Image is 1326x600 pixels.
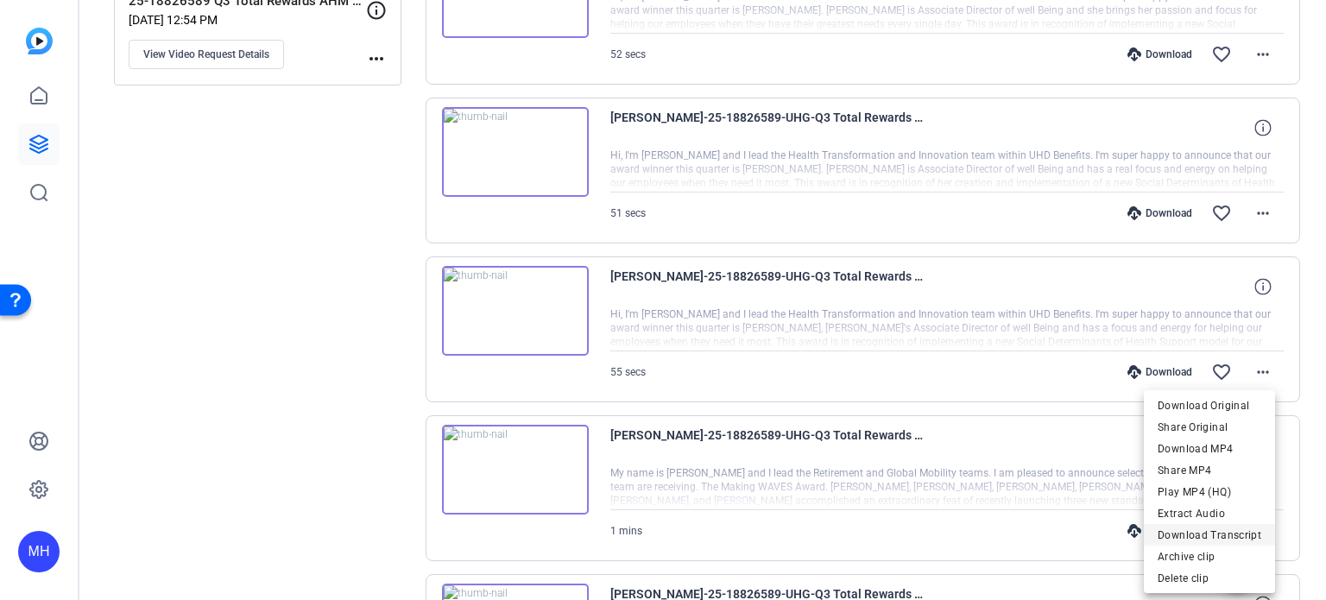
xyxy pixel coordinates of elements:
span: Delete clip [1158,568,1261,589]
span: Archive clip [1158,546,1261,567]
span: Share MP4 [1158,460,1261,481]
span: Download Transcript [1158,525,1261,546]
span: Play MP4 (HQ) [1158,482,1261,502]
span: Share Original [1158,417,1261,438]
span: Download Original [1158,395,1261,416]
span: Download MP4 [1158,439,1261,459]
span: Extract Audio [1158,503,1261,524]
